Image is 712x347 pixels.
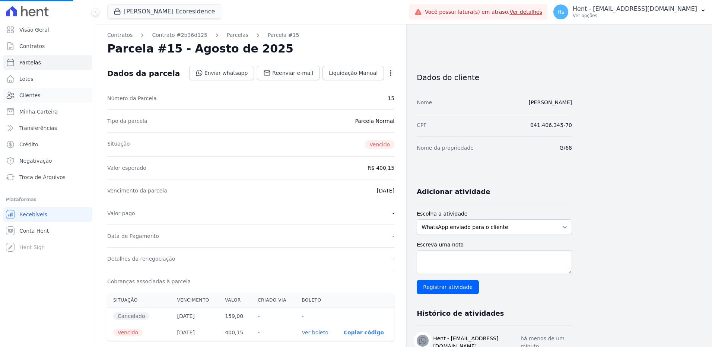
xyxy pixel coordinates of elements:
[171,324,219,341] th: [DATE]
[3,104,92,119] a: Minha Carteira
[302,330,328,335] a: Ver boleto
[171,308,219,325] th: [DATE]
[252,293,296,308] th: Criado via
[417,73,572,82] h3: Dados do cliente
[189,66,254,80] a: Enviar whatsapp
[3,121,92,136] a: Transferências
[268,31,299,39] a: Parcela #15
[344,330,384,335] button: Copiar código
[3,55,92,70] a: Parcelas
[3,39,92,54] a: Contratos
[171,293,219,308] th: Vencimento
[3,153,92,168] a: Negativação
[107,69,180,78] div: Dados da parcela
[547,1,712,22] button: Hs Hent - [EMAIL_ADDRESS][DOMAIN_NAME] Ver opções
[19,211,47,218] span: Recebíveis
[3,170,92,185] a: Troca de Arquivos
[219,324,252,341] th: 400,15
[19,157,52,165] span: Negativação
[19,108,58,115] span: Minha Carteira
[19,75,34,83] span: Lotes
[107,4,221,19] button: [PERSON_NAME] Ecoresidence
[530,121,572,129] dd: 041.406.345-70
[19,124,57,132] span: Transferências
[227,31,248,39] a: Parcelas
[107,31,133,39] a: Contratos
[113,329,143,336] span: Vencido
[107,140,130,149] dt: Situação
[392,232,394,240] dd: -
[377,187,394,194] dd: [DATE]
[368,164,394,172] dd: R$ 400,15
[417,187,490,196] h3: Adicionar atividade
[19,173,66,181] span: Troca de Arquivos
[573,5,697,13] p: Hent - [EMAIL_ADDRESS][DOMAIN_NAME]
[392,255,394,262] dd: -
[107,293,171,308] th: Situação
[252,324,296,341] th: -
[3,88,92,103] a: Clientes
[19,42,45,50] span: Contratos
[107,95,157,102] dt: Número da Parcela
[425,8,542,16] span: Você possui fatura(s) em atraso.
[6,195,89,204] div: Plataformas
[417,99,432,106] dt: Nome
[113,312,149,320] span: Cancelado
[355,117,394,125] dd: Parcela Normal
[3,71,92,86] a: Lotes
[152,31,207,39] a: Contrato #2b36d125
[19,59,41,66] span: Parcelas
[257,66,320,80] a: Reenviar e-mail
[509,9,542,15] a: Ver detalhes
[417,121,426,129] dt: CPF
[19,26,49,34] span: Visão Geral
[19,92,40,99] span: Clientes
[107,164,146,172] dt: Valor esperado
[107,117,147,125] dt: Tipo da parcela
[392,210,394,217] dd: -
[417,241,572,249] label: Escreva uma nota
[252,308,296,325] th: -
[107,42,293,55] h2: Parcela #15 - Agosto de 2025
[3,22,92,37] a: Visão Geral
[329,69,378,77] span: Liquidação Manual
[388,95,394,102] dd: 15
[573,13,697,19] p: Ver opções
[107,278,191,285] dt: Cobranças associadas à parcela
[219,308,252,325] th: 159,00
[19,227,49,235] span: Conta Hent
[3,223,92,238] a: Conta Hent
[107,210,135,217] dt: Valor pago
[3,137,92,152] a: Crédito
[3,207,92,222] a: Recebíveis
[322,66,384,80] a: Liquidação Manual
[560,144,572,152] dd: G/68
[296,293,337,308] th: Boleto
[417,144,474,152] dt: Nome da propriedade
[107,31,394,39] nav: Breadcrumb
[107,187,167,194] dt: Vencimento da parcela
[557,9,564,15] span: Hs
[417,309,504,318] h3: Histórico de atividades
[272,69,313,77] span: Reenviar e-mail
[417,210,572,218] label: Escolha a atividade
[107,232,159,240] dt: Data de Pagamento
[19,141,38,148] span: Crédito
[529,99,572,105] a: [PERSON_NAME]
[296,308,337,325] th: -
[417,280,479,294] input: Registrar atividade
[219,293,252,308] th: Valor
[365,140,394,149] span: Vencido
[107,255,175,262] dt: Detalhes da renegociação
